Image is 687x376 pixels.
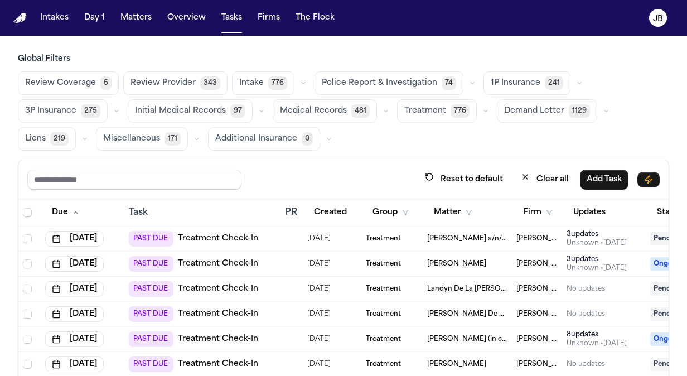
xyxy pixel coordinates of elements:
span: 3P Insurance [25,105,76,117]
button: Immediate Task [637,172,660,187]
span: 0 [302,132,313,146]
span: 343 [200,76,220,90]
button: Medical Records481 [273,99,377,123]
span: 481 [351,104,370,118]
button: Overview [163,8,210,28]
button: Tasks [217,8,246,28]
button: Review Coverage5 [18,71,119,95]
span: 1P Insurance [491,78,540,89]
button: Firms [253,8,284,28]
button: Day 1 [80,8,109,28]
button: 1P Insurance241 [483,71,570,95]
span: 776 [451,104,470,118]
button: Initial Medical Records97 [128,99,253,123]
span: Liens [25,133,46,144]
span: Police Report & Investigation [322,78,437,89]
span: 1129 [569,104,590,118]
span: Miscellaneous [103,133,160,144]
button: Add Task [580,170,628,190]
span: Additional Insurance [215,133,297,144]
span: Demand Letter [504,105,564,117]
button: Intake776 [232,71,294,95]
span: 241 [545,76,563,90]
span: 171 [165,132,181,146]
span: Medical Records [280,105,347,117]
span: 74 [442,76,456,90]
button: Police Report & Investigation74 [315,71,463,95]
button: Clear all [514,169,575,190]
button: The Flock [291,8,339,28]
h3: Global Filters [18,54,669,65]
button: Review Provider343 [123,71,228,95]
span: 776 [268,76,287,90]
button: Liens219 [18,127,76,151]
span: 275 [81,104,100,118]
button: Reset to default [418,169,510,190]
a: Home [13,13,27,23]
button: Intakes [36,8,73,28]
img: Finch Logo [13,13,27,23]
button: Matters [116,8,156,28]
button: Miscellaneous171 [96,127,188,151]
span: 97 [230,104,245,118]
button: 3P Insurance275 [18,99,108,123]
span: Initial Medical Records [135,105,226,117]
button: Additional Insurance0 [208,127,320,151]
span: Intake [239,78,264,89]
span: Review Provider [130,78,196,89]
span: 5 [100,76,112,90]
button: Demand Letter1129 [497,99,597,123]
span: Review Coverage [25,78,96,89]
button: Treatment776 [397,99,477,123]
span: Treatment [404,105,446,117]
span: 219 [50,132,69,146]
